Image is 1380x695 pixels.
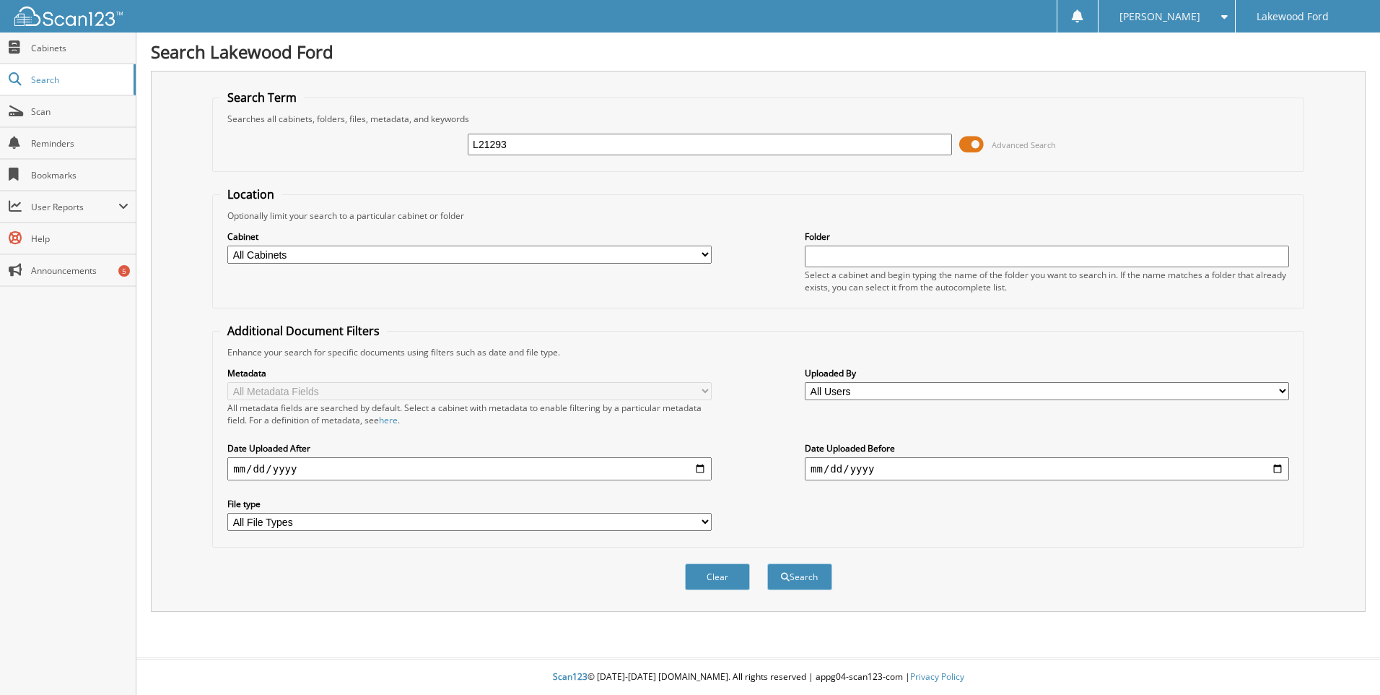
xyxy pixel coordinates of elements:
[220,186,281,202] legend: Location
[227,230,712,243] label: Cabinet
[31,201,118,213] span: User Reports
[767,564,832,590] button: Search
[220,346,1296,358] div: Enhance your search for specific documents using filters such as date and file type.
[992,139,1056,150] span: Advanced Search
[805,269,1289,293] div: Select a cabinet and begin typing the name of the folder you want to search in. If the name match...
[220,323,387,339] legend: Additional Document Filters
[31,233,128,245] span: Help
[1308,626,1380,695] iframe: Chat Widget
[379,414,398,426] a: here
[31,42,128,54] span: Cabinets
[805,442,1289,454] label: Date Uploaded Before
[220,90,304,105] legend: Search Term
[136,660,1380,695] div: © [DATE]-[DATE] [DOMAIN_NAME]. All rights reserved | appg04-scan123-com |
[685,564,750,590] button: Clear
[31,105,128,118] span: Scan
[118,265,130,277] div: 5
[227,402,712,426] div: All metadata fields are searched by default. Select a cabinet with metadata to enable filtering b...
[805,457,1289,480] input: end
[151,40,1366,64] h1: Search Lakewood Ford
[553,670,588,683] span: Scan123
[227,498,712,510] label: File type
[1119,12,1200,21] span: [PERSON_NAME]
[910,670,964,683] a: Privacy Policy
[31,169,128,181] span: Bookmarks
[220,113,1296,125] div: Searches all cabinets, folders, files, metadata, and keywords
[220,210,1296,222] div: Optionally limit your search to a particular cabinet or folder
[31,137,128,150] span: Reminders
[31,74,126,86] span: Search
[31,264,128,277] span: Announcements
[227,457,712,480] input: start
[805,230,1289,243] label: Folder
[14,7,123,26] img: scan123-logo-white.svg
[227,367,712,379] label: Metadata
[805,367,1289,379] label: Uploaded By
[1257,12,1329,21] span: Lakewood Ford
[227,442,712,454] label: Date Uploaded After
